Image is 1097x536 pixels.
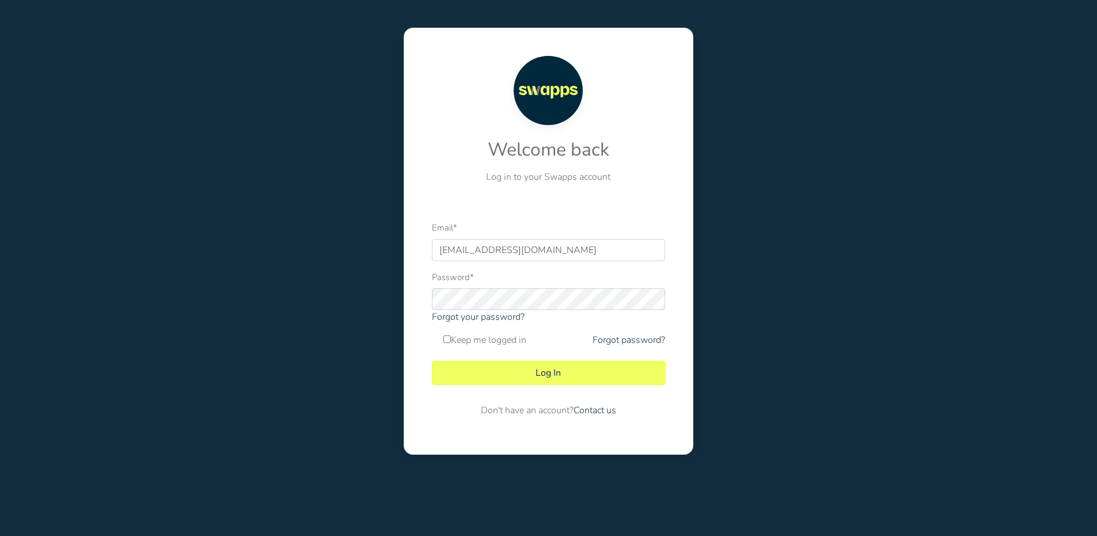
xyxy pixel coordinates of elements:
input: Keep me logged in [443,335,451,343]
h2: Welcome back [432,139,665,161]
label: Keep me logged in [443,333,526,347]
img: Swapps logo [514,56,583,125]
p: Log in to your Swapps account [432,170,665,184]
a: Forgot your password? [432,311,525,323]
p: Don't have an account? [432,403,665,417]
input: Email address [432,239,665,261]
label: Email [432,221,457,235]
button: Log In [432,361,665,385]
a: Contact us [574,404,616,417]
a: Forgot password? [593,333,665,347]
label: Password [432,271,474,284]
